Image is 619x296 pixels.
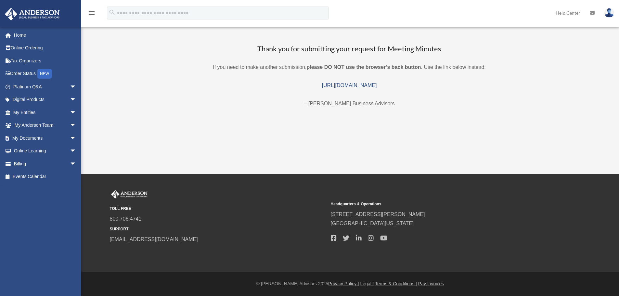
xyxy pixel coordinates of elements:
a: Order StatusNEW [5,67,86,81]
small: SUPPORT [110,226,326,233]
a: My Entitiesarrow_drop_down [5,106,86,119]
b: please DO NOT use the browser’s back button [306,64,421,70]
a: Privacy Policy | [328,281,359,286]
a: Online Learningarrow_drop_down [5,145,86,158]
a: Home [5,29,86,42]
h3: Thank you for submitting your request for Meeting Minutes [107,44,592,54]
p: If you need to make another submission, . Use the link below instead: [107,63,592,72]
div: NEW [37,69,52,79]
a: Digital Productsarrow_drop_down [5,93,86,106]
span: arrow_drop_down [70,93,83,107]
a: [GEOGRAPHIC_DATA][US_STATE] [331,221,414,226]
a: Platinum Q&Aarrow_drop_down [5,80,86,93]
span: arrow_drop_down [70,80,83,94]
a: [STREET_ADDRESS][PERSON_NAME] [331,212,425,217]
img: User Pic [604,8,614,18]
a: Tax Organizers [5,54,86,67]
p: – [PERSON_NAME] Business Advisors [107,99,592,108]
span: arrow_drop_down [70,119,83,132]
small: Headquarters & Operations [331,201,547,208]
a: Pay Invoices [418,281,444,286]
i: menu [88,9,96,17]
a: menu [88,11,96,17]
span: arrow_drop_down [70,157,83,171]
a: Terms & Conditions | [375,281,417,286]
a: Legal | [360,281,374,286]
a: Events Calendar [5,170,86,183]
img: Anderson Advisors Platinum Portal [3,8,62,20]
a: Online Ordering [5,42,86,55]
a: Billingarrow_drop_down [5,157,86,170]
a: [EMAIL_ADDRESS][DOMAIN_NAME] [110,237,198,242]
a: [URL][DOMAIN_NAME] [322,83,377,88]
span: arrow_drop_down [70,132,83,145]
span: arrow_drop_down [70,145,83,158]
div: © [PERSON_NAME] Advisors 2025 [81,280,619,288]
img: Anderson Advisors Platinum Portal [110,190,149,199]
a: 800.706.4741 [110,216,142,222]
span: arrow_drop_down [70,106,83,119]
a: My Documentsarrow_drop_down [5,132,86,145]
a: My Anderson Teamarrow_drop_down [5,119,86,132]
i: search [109,9,116,16]
small: TOLL FREE [110,205,326,212]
